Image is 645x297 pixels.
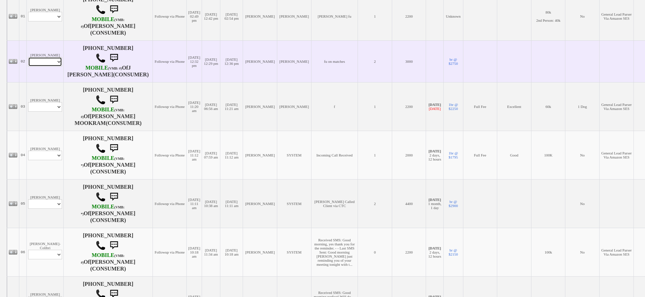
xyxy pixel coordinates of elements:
a: br @ $2150 [449,248,458,256]
img: call.png [96,53,106,63]
b: [DATE] [428,149,441,153]
td: 1 [358,131,392,179]
td: [PERSON_NAME] [277,82,311,131]
td: 05 [19,179,27,228]
td: Followup via Phone [153,228,187,276]
td: [DATE] 12:36 pm [220,40,243,82]
b: [DATE] [428,246,441,250]
a: br @ $2900 [449,200,458,208]
b: [PERSON_NAME] MOOKRAM [75,113,135,126]
b: [DATE] [428,198,441,202]
a: 1br @ $1795 [448,151,458,159]
td: Good [497,131,531,179]
font: MOBILE [85,65,108,71]
td: Followup via Phone [153,179,187,228]
td: [DATE] 11:21 am [220,82,243,131]
td: No [565,131,600,179]
img: call.png [96,143,106,153]
td: [DATE] 10:18 am [220,228,243,276]
td: Full Fee [463,82,497,131]
font: MOBILE [92,16,115,22]
a: br @ $2750 [449,57,458,66]
a: 1br @ $2250 [448,103,458,111]
h4: [PHONE_NUMBER] Of (CONSUMER) [65,87,151,126]
td: [PERSON_NAME] [243,228,277,276]
td: 2 days, 12 hours [426,131,443,179]
img: sms.png [107,142,121,155]
td: [PERSON_NAME] [243,82,277,131]
td: [PERSON_NAME] Called Client via CTC [311,179,358,228]
img: sms.png [107,93,121,107]
td: SYSTEM [277,179,311,228]
img: call.png [96,95,106,105]
b: [PERSON_NAME] [90,259,136,265]
td: [DATE] 12:29 pm [202,40,220,82]
td: [DATE] 11:11 am [220,179,243,228]
b: T-Mobile USA, Inc. [81,16,124,29]
td: 1 Dog [565,82,600,131]
font: MOBILE [92,204,115,210]
td: [DATE] 11:20 am [187,82,202,131]
h4: [PHONE_NUMBER] Of (CONSUMER) [65,45,151,78]
img: call.png [96,192,106,202]
td: [DATE] 10:38 am [202,179,220,228]
td: Incoming Call Received [311,131,358,179]
font: (VMB: *) [81,157,124,167]
td: [PERSON_NAME] [27,40,64,82]
td: 0 [358,228,392,276]
td: 2 days, 12 hours [426,228,443,276]
td: 60k [531,82,565,131]
td: 4400 [392,179,426,228]
td: 06 [19,228,27,276]
font: (VMB: #) [81,18,124,29]
td: General Lead Parser Via Amazon SES [600,82,634,131]
td: [DATE] 07:59 am [202,131,220,179]
td: No [565,228,600,276]
font: [DATE] [429,107,441,111]
td: 100k [531,228,565,276]
b: [PERSON_NAME] [90,162,136,168]
font: (VMB: #) [81,108,124,119]
td: [DATE] 11:34 am [202,228,220,276]
img: sms.png [107,51,121,65]
td: [DATE] 11:12 am [220,131,243,179]
td: No [565,179,600,228]
font: (VMB: #) [108,67,122,70]
img: call.png [96,240,106,250]
td: f [311,82,358,131]
td: 100K [531,131,565,179]
td: Excellent [497,82,531,131]
font: (VMB: *) [81,205,124,216]
b: [PERSON_NAME] [90,210,136,217]
b: T-Mobile USA, Inc. [81,252,124,265]
h4: [PHONE_NUMBER] Of (CONSUMER) [65,184,151,223]
td: [DATE] 11:12 am [187,131,202,179]
td: 03 [19,82,27,131]
td: Followup via Phone [153,40,187,82]
td: 2 [358,40,392,82]
td: Full Fee [463,131,497,179]
h4: [PHONE_NUMBER] Of (CONSUMER) [65,233,151,272]
td: General Lead Parser Via Amazon SES [600,228,634,276]
font: MOBILE [92,155,115,161]
font: (VMB: #) [81,254,124,264]
td: [PERSON_NAME] [243,40,277,82]
b: Verizon Wireless [81,155,124,168]
td: SYSTEM [277,131,311,179]
td: 02 [19,40,27,82]
td: [DATE] 11:11 am [187,179,202,228]
td: [DATE] 06:56 am [202,82,220,131]
td: [PERSON_NAME] [27,131,64,179]
td: [DATE] 10:18 am [187,228,202,276]
td: [PERSON_NAME] [277,40,311,82]
td: 1 month, 1 day [426,179,443,228]
td: 04 [19,131,27,179]
td: [PERSON_NAME] [27,179,64,228]
td: Followup via Phone [153,131,187,179]
b: Verizon Wireless [81,204,124,217]
img: sms.png [107,239,121,252]
td: fu on matches [311,40,358,82]
td: [DATE] 12:32 pm [187,40,202,82]
td: 2 [358,179,392,228]
td: SYSTEM [277,228,311,276]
